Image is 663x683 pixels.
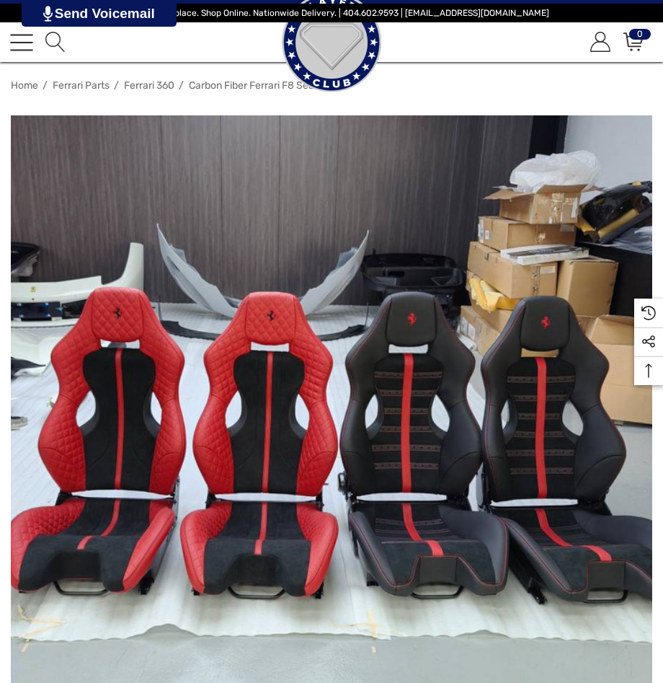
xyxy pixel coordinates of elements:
a: Cart with 0 items [621,32,644,52]
svg: Top [634,363,663,378]
svg: Review Your Cart [623,32,644,52]
a: Ferrari Parts [53,79,110,92]
a: Search [43,32,66,52]
svg: Social Media [641,335,656,349]
svg: Account [590,32,610,52]
span: 0 [629,29,651,40]
a: Ferrari 360 [124,79,174,92]
a: Toggle menu [10,31,33,54]
svg: Recently Viewed [641,306,656,320]
span: Toggle menu [10,41,33,43]
a: Sign in [588,32,610,52]
svg: Search [45,32,66,52]
nav: Breadcrumb [11,73,652,98]
a: Carbon Fiber Ferrari F8 Seats [189,79,323,92]
img: PjwhLS0gR2VuZXJhdG9yOiBHcmF2aXQuaW8gLS0+PHN2ZyB4bWxucz0iaHR0cDovL3d3dy53My5vcmcvMjAwMC9zdmciIHhtb... [43,6,53,22]
span: Vehicle Marketplace. Shop Online. Nationwide Delivery. | 404.602.9593 | [EMAIL_ADDRESS][DOMAIN_NAME] [114,8,549,18]
a: Home [11,79,38,92]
